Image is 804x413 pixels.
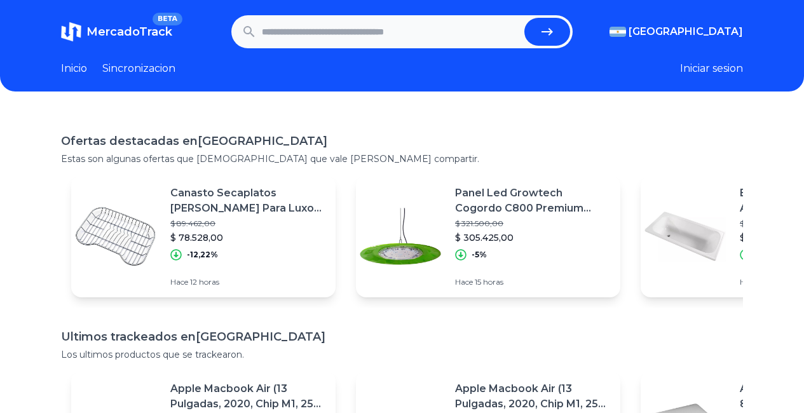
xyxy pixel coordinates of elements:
a: Featured imageCanasto Secaplatos [PERSON_NAME] Para Luxor Mini Si55 (caselm)$ 89.462,00$ 78.528,0... [71,175,336,297]
span: MercadoTrack [86,25,172,39]
p: -12,22% [187,250,218,260]
p: Hace 15 horas [455,277,610,287]
p: Apple Macbook Air (13 Pulgadas, 2020, Chip M1, 256 Gb De Ssd, 8 Gb De Ram) - Plata [170,381,325,412]
p: $ 78.528,00 [170,231,325,244]
span: [GEOGRAPHIC_DATA] [629,24,743,39]
a: Featured imagePanel Led Growtech Cogordo C800 Premium Cultivo Indoor$ 321.500,00$ 305.425,00-5%Ha... [356,175,620,297]
p: $ 305.425,00 [455,231,610,244]
img: Featured image [641,192,730,281]
img: MercadoTrack [61,22,81,42]
img: Argentina [610,27,626,37]
h1: Ofertas destacadas en [GEOGRAPHIC_DATA] [61,132,743,150]
img: Featured image [356,192,445,281]
p: Los ultimos productos que se trackearon. [61,348,743,361]
p: $ 89.462,00 [170,219,325,229]
a: Sincronizacion [102,61,175,76]
span: BETA [153,13,182,25]
p: Apple Macbook Air (13 Pulgadas, 2020, Chip M1, 256 Gb De Ssd, 8 Gb De Ram) - Plata [455,381,610,412]
p: Panel Led Growtech Cogordo C800 Premium Cultivo Indoor [455,186,610,216]
h1: Ultimos trackeados en [GEOGRAPHIC_DATA] [61,328,743,346]
img: Featured image [71,192,160,281]
button: Iniciar sesion [680,61,743,76]
button: [GEOGRAPHIC_DATA] [610,24,743,39]
a: MercadoTrackBETA [61,22,172,42]
p: $ 321.500,00 [455,219,610,229]
p: Canasto Secaplatos [PERSON_NAME] Para Luxor Mini Si55 (caselm) [170,186,325,216]
p: Estas son algunas ofertas que [DEMOGRAPHIC_DATA] que vale [PERSON_NAME] compartir. [61,152,743,165]
p: Hace 12 horas [170,277,325,287]
p: -5% [472,250,487,260]
a: Inicio [61,61,87,76]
